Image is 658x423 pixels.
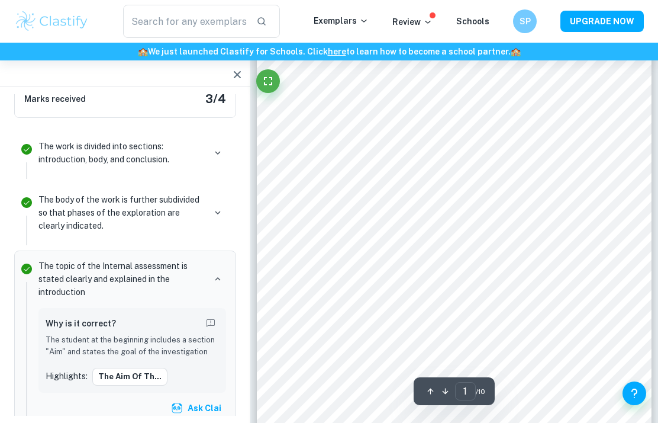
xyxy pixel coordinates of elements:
input: Search for any exemplars... [123,5,247,38]
a: here [328,47,346,56]
span: 🏫 [511,47,521,56]
p: The topic of the Internal assessment is stated clearly and explained in the introduction [38,259,205,299]
h6: Marks received [24,92,86,105]
p: Exemplars [314,14,369,27]
h6: We just launched Clastify for Schools. Click to learn how to become a school partner. [2,45,656,58]
p: The student at the beginning includes a section "Aim" and states the goal of the investigation [46,334,219,358]
p: Highlights: [46,370,88,383]
button: Report mistake/confusion [202,315,219,332]
span: 🏫 [138,47,148,56]
button: SP [513,9,537,33]
svg: Correct [20,142,34,156]
p: The work is divided into sections: introduction, body, and conclusion. [38,140,205,166]
img: Clastify logo [14,9,89,33]
a: Schools [456,17,489,26]
button: UPGRADE NOW [560,11,644,32]
span: / 10 [476,386,485,397]
svg: Correct [20,262,34,276]
p: Review [392,15,433,28]
h6: SP [518,15,532,28]
p: The body of the work is further subdivided so that phases of the exploration are clearly indicated. [38,193,205,232]
button: Fullscreen [256,69,280,93]
button: The aim of th... [92,368,167,386]
svg: Correct [20,196,34,210]
h6: Why is it correct? [46,317,116,330]
button: Ask Clai [169,398,226,419]
img: clai.svg [171,402,183,414]
h5: 3 / 4 [205,90,226,108]
button: Help and Feedback [622,382,646,405]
